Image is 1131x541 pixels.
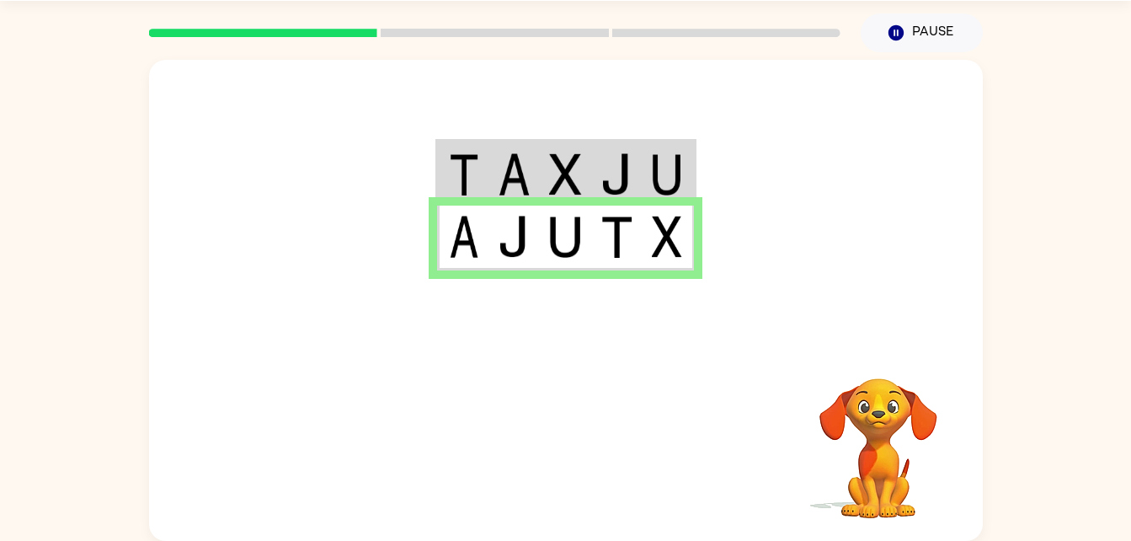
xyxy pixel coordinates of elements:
[652,216,682,258] img: x
[600,216,632,258] img: t
[861,13,983,52] button: Pause
[549,216,581,258] img: u
[449,216,479,258] img: a
[498,153,530,196] img: a
[449,153,479,196] img: t
[600,153,632,196] img: j
[549,153,581,196] img: x
[498,216,530,258] img: j
[652,153,682,196] img: u
[794,352,963,521] video: Your browser must support playing .mp4 files to use Literably. Please try using another browser.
